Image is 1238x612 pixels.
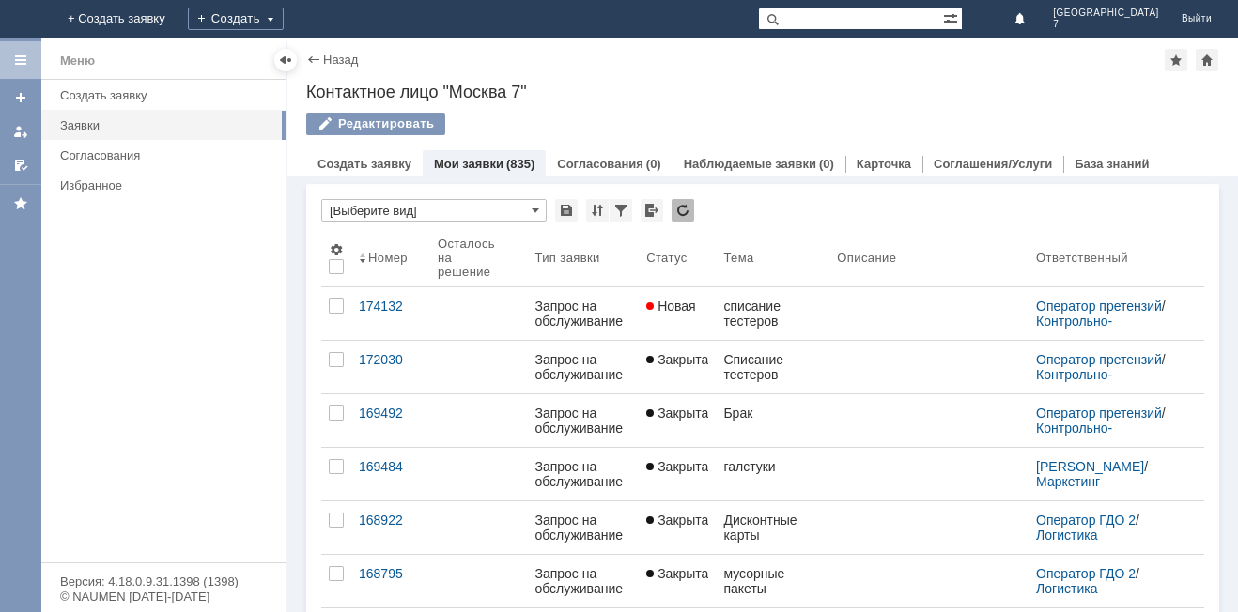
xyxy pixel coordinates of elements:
div: Запрос на обслуживание [534,513,631,543]
a: Наблюдаемые заявки [684,157,816,171]
div: Меню [60,50,95,72]
a: Мои заявки [6,116,36,146]
div: Статус [646,251,687,265]
div: мусорные пакеты [723,566,822,596]
th: Номер [351,229,430,287]
div: (835) [506,157,534,171]
div: © NAUMEN [DATE]-[DATE] [60,590,267,603]
div: Сортировка... [586,199,609,222]
a: Оператор претензий [1036,352,1162,367]
a: Логистика [1036,581,1097,596]
div: 169492 [359,405,423,421]
div: Запрос на обслуживание [534,352,631,382]
div: 169484 [359,459,423,474]
a: Оператор претензий [1036,298,1162,314]
a: Мои заявки [434,157,503,171]
span: Расширенный поиск [943,8,962,26]
div: / [1036,459,1182,489]
div: Заявки [60,118,274,132]
div: Избранное [60,178,254,192]
a: 169484 [351,448,430,500]
div: 168795 [359,566,423,581]
div: Обновлять список [672,199,694,222]
a: Запрос на обслуживание [527,448,639,500]
span: [GEOGRAPHIC_DATA] [1053,8,1159,19]
a: Закрыта [639,341,716,393]
a: Закрыта [639,448,716,500]
a: Закрыта [639,555,716,607]
a: 168922 [351,501,430,554]
div: Сохранить вид [555,199,578,222]
div: / [1036,405,1182,436]
a: Маркетинг [1036,474,1100,489]
div: (0) [819,157,834,171]
a: 168795 [351,555,430,607]
div: Фильтрация... [610,199,632,222]
a: Логистика [1036,528,1097,543]
div: / [1036,352,1182,382]
div: Запрос на обслуживание [534,405,631,436]
a: Контрольно-ревизионный отдел [1036,314,1155,344]
div: галстуки [723,459,822,474]
th: Тема [716,229,829,287]
span: Закрыта [646,352,708,367]
a: Карточка [857,157,911,171]
a: Создать заявку [53,81,282,110]
div: Ответственный [1036,251,1128,265]
div: Сделать домашней страницей [1196,49,1218,71]
a: Запрос на обслуживание [527,555,639,607]
a: мусорные пакеты [716,555,829,607]
th: Тип заявки [527,229,639,287]
div: Запрос на обслуживание [534,566,631,596]
div: Брак [723,405,822,421]
a: Брак [716,394,829,447]
a: Оператор ГДО 2 [1036,513,1136,528]
span: Настройки [329,242,344,257]
a: Согласования [557,157,643,171]
div: Тип заявки [534,251,599,265]
th: Осталось на решение [430,229,527,287]
div: Номер [368,251,408,265]
div: Запрос на обслуживание [534,459,631,489]
div: / [1036,298,1182,329]
a: Контрольно-ревизионный отдел [1036,421,1155,451]
a: Контрольно-ревизионный отдел [1036,367,1155,397]
div: Списание тестеров [723,352,822,382]
a: Создать заявку [317,157,411,171]
a: База знаний [1075,157,1149,171]
div: списание тестеров [723,298,822,329]
a: 174132 [351,287,430,340]
div: Тема [723,251,753,265]
div: Добавить в избранное [1165,49,1187,71]
a: Создать заявку [6,83,36,113]
a: 169492 [351,394,430,447]
div: 168922 [359,513,423,528]
div: Контактное лицо "Москва 7" [306,83,1219,101]
div: Осталось на решение [438,237,504,279]
div: Версия: 4.18.0.9.31.1398 (1398) [60,575,267,588]
div: Согласования [60,148,274,162]
span: Закрыта [646,513,708,528]
th: Ответственный [1029,229,1189,287]
a: Оператор претензий [1036,405,1162,421]
a: Запрос на обслуживание [527,394,639,447]
a: галстуки [716,448,829,500]
div: Создать [188,8,284,30]
div: 172030 [359,352,423,367]
div: / [1036,513,1182,543]
a: Соглашения/Услуги [934,157,1052,171]
a: 172030 [351,341,430,393]
span: Новая [646,298,696,314]
div: (0) [646,157,661,171]
a: Оператор ГДО 2 [1036,566,1136,581]
div: Создать заявку [60,88,274,102]
div: / [1036,566,1182,596]
a: Закрыта [639,501,716,554]
div: Скрыть меню [274,49,297,71]
a: Закрыта [639,394,716,447]
div: Дисконтные карты [723,513,822,543]
a: Запрос на обслуживание [527,341,639,393]
span: 7 [1053,19,1159,30]
th: Статус [639,229,716,287]
a: Списание тестеров [716,341,829,393]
